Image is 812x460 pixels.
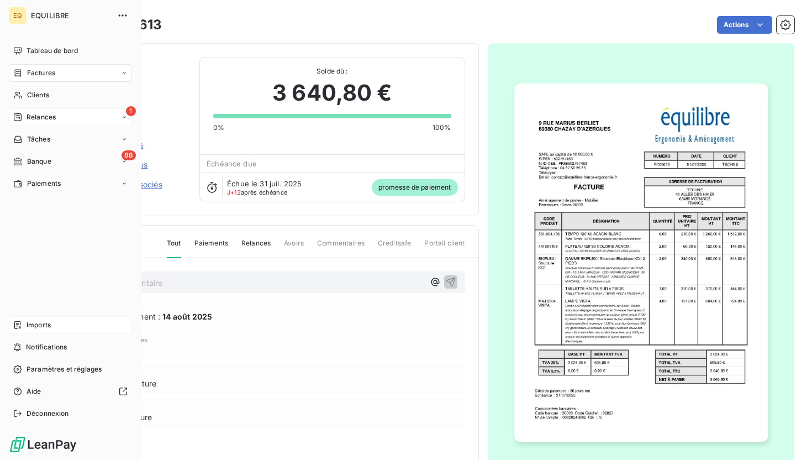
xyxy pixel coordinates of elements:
span: Déconnexion [27,409,69,419]
span: Paiements [27,179,61,189]
span: Tableau de bord [27,46,78,56]
span: Tâches [27,134,50,144]
a: Imports [9,316,132,334]
span: 3 640,80 € [272,76,392,109]
button: Actions [717,16,772,34]
div: EQ [9,7,27,24]
span: J+12 [227,189,241,196]
span: Clients [27,90,49,100]
a: Tâches [9,130,132,148]
span: Portail client [424,238,465,257]
a: Paiements [9,175,132,192]
iframe: Intercom live chat [774,422,801,449]
span: après échéance [227,189,287,196]
span: 0% [213,123,224,133]
span: promesse de paiement [372,179,458,196]
a: Factures [9,64,132,82]
span: Paiements [194,238,228,257]
span: Commentaires [317,238,365,257]
span: Notifications [26,342,67,352]
span: 14 août 2025 [162,311,212,322]
span: Échue le 31 juil. 2025 [227,179,302,188]
span: Paramètres et réglages [27,364,102,374]
span: 1 [126,106,136,116]
span: Factures [27,68,55,78]
span: Banque [27,156,51,166]
span: Échéance due [207,159,257,168]
span: 88 [122,150,136,160]
span: Relances [27,112,56,122]
a: 88Banque [9,153,132,170]
a: Clients [9,86,132,104]
span: Avoirs [284,238,304,257]
img: Logo LeanPay [9,436,77,453]
a: Aide [9,383,132,400]
span: Creditsafe [378,238,412,257]
span: Imports [27,320,51,330]
a: Tableau de bord [9,42,132,60]
span: Solde dû : [213,66,451,76]
span: 100% [433,123,451,133]
span: Relances [241,238,271,257]
span: Tout [167,238,181,258]
span: EQUILIBRE [31,11,110,20]
span: Aide [27,386,41,396]
a: Paramètres et réglages [9,360,132,378]
a: 1Relances [9,108,132,126]
img: invoice_thumbnail [514,83,768,442]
